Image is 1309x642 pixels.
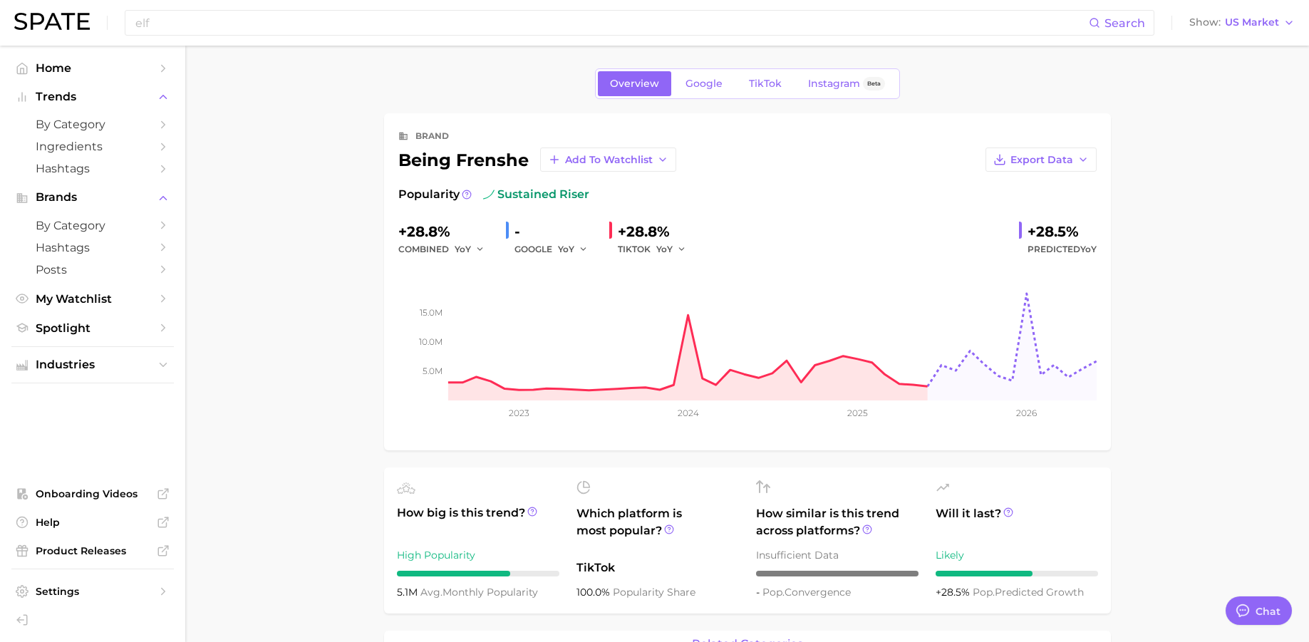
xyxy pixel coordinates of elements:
span: - [756,586,762,599]
a: Posts [11,259,174,281]
div: combined [398,241,495,258]
button: Industries [11,354,174,376]
input: Search here for a brand, industry, or ingredient [134,11,1089,35]
div: – / 10 [756,571,919,576]
span: by Category [36,118,150,131]
span: Industries [36,358,150,371]
tspan: 2023 [508,408,529,418]
abbr: popularity index [973,586,995,599]
span: Instagram [808,78,860,90]
div: +28.8% [398,220,495,243]
span: monthly popularity [420,586,538,599]
span: Popularity [398,186,460,203]
span: Hashtags [36,241,150,254]
span: Predicted [1028,241,1097,258]
span: Settings [36,585,150,598]
span: Home [36,61,150,75]
a: Log out. Currently logged in as Yarden Horwitz with e-mail yarden@spate.nyc. [11,609,174,631]
div: Insufficient Data [756,547,919,564]
a: My Watchlist [11,288,174,310]
span: Hashtags [36,162,150,175]
div: - [514,220,598,243]
span: Onboarding Videos [36,487,150,500]
span: Will it last? [936,505,1098,539]
abbr: popularity index [762,586,785,599]
a: Spotlight [11,317,174,339]
span: predicted growth [973,586,1084,599]
a: Overview [598,71,671,96]
span: Add to Watchlist [565,154,653,166]
span: YoY [455,243,471,255]
a: Onboarding Videos [11,483,174,504]
span: TikTok [576,559,739,576]
span: Which platform is most popular? [576,505,739,552]
button: YoY [455,241,485,258]
span: Brands [36,191,150,204]
div: +28.8% [618,220,696,243]
span: Search [1104,16,1145,30]
a: Hashtags [11,157,174,180]
span: +28.5% [936,586,973,599]
div: 7 / 10 [397,571,559,576]
span: YoY [656,243,673,255]
span: YoY [558,243,574,255]
button: Add to Watchlist [540,147,676,172]
span: Overview [610,78,659,90]
a: Home [11,57,174,79]
img: SPATE [14,13,90,30]
span: How similar is this trend across platforms? [756,505,919,539]
span: Help [36,516,150,529]
tspan: 2025 [847,408,868,418]
span: 5.1m [397,586,420,599]
span: My Watchlist [36,292,150,306]
a: Product Releases [11,540,174,561]
a: Google [673,71,735,96]
button: Brands [11,187,174,208]
span: Posts [36,263,150,276]
span: by Category [36,219,150,232]
a: TikTok [737,71,794,96]
span: convergence [762,586,851,599]
tspan: 2024 [677,408,698,418]
button: Trends [11,86,174,108]
div: 6 / 10 [936,571,1098,576]
span: How big is this trend? [397,504,559,539]
div: +28.5% [1028,220,1097,243]
abbr: average [420,586,443,599]
span: 100.0% [576,586,613,599]
button: YoY [558,241,589,258]
a: by Category [11,113,174,135]
a: Settings [11,581,174,602]
div: High Popularity [397,547,559,564]
span: Ingredients [36,140,150,153]
a: Ingredients [11,135,174,157]
button: ShowUS Market [1186,14,1298,32]
span: Google [685,78,723,90]
span: popularity share [613,586,695,599]
div: GOOGLE [514,241,598,258]
a: Help [11,512,174,533]
span: TikTok [749,78,782,90]
a: Hashtags [11,237,174,259]
span: Product Releases [36,544,150,557]
span: Trends [36,90,150,103]
tspan: 2026 [1016,408,1037,418]
div: brand [415,128,449,145]
span: Show [1189,19,1221,26]
span: US Market [1225,19,1279,26]
div: Likely [936,547,1098,564]
button: YoY [656,241,687,258]
span: sustained riser [483,186,589,203]
a: InstagramBeta [796,71,897,96]
div: TIKTOK [618,241,696,258]
button: Export Data [985,147,1097,172]
a: by Category [11,214,174,237]
span: Beta [867,78,881,90]
img: sustained riser [483,189,495,200]
span: Spotlight [36,321,150,335]
span: YoY [1080,244,1097,254]
span: Export Data [1010,154,1073,166]
div: being frenshe [398,147,676,172]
